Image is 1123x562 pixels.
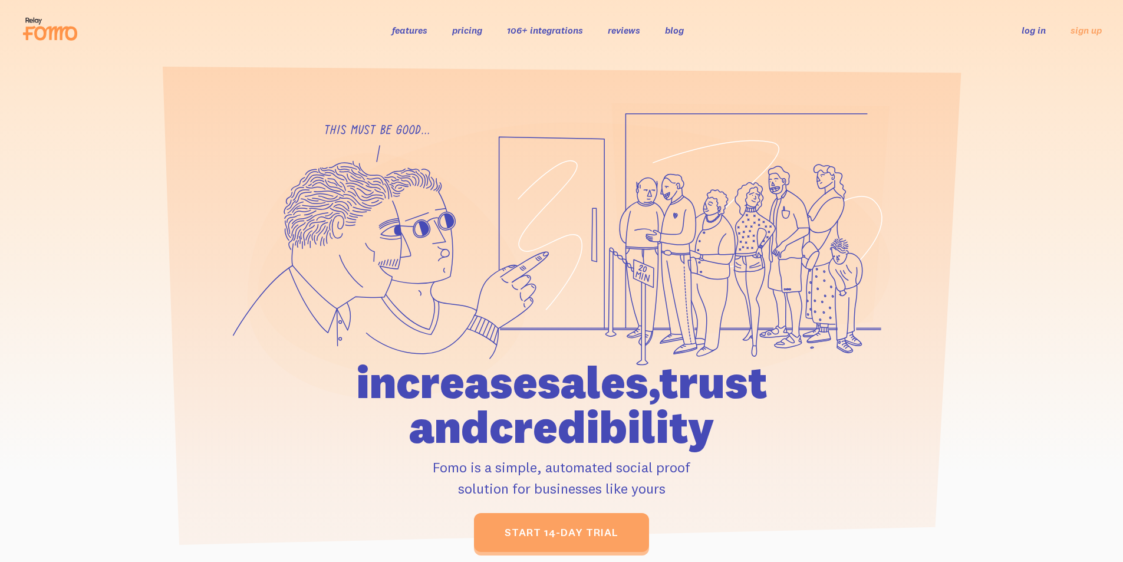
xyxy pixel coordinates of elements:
[1071,24,1102,37] a: sign up
[665,24,684,36] a: blog
[608,24,640,36] a: reviews
[507,24,583,36] a: 106+ integrations
[474,513,649,552] a: start 14-day trial
[1022,24,1046,36] a: log in
[289,360,835,449] h1: increase sales, trust and credibility
[289,456,835,499] p: Fomo is a simple, automated social proof solution for businesses like yours
[392,24,427,36] a: features
[452,24,482,36] a: pricing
